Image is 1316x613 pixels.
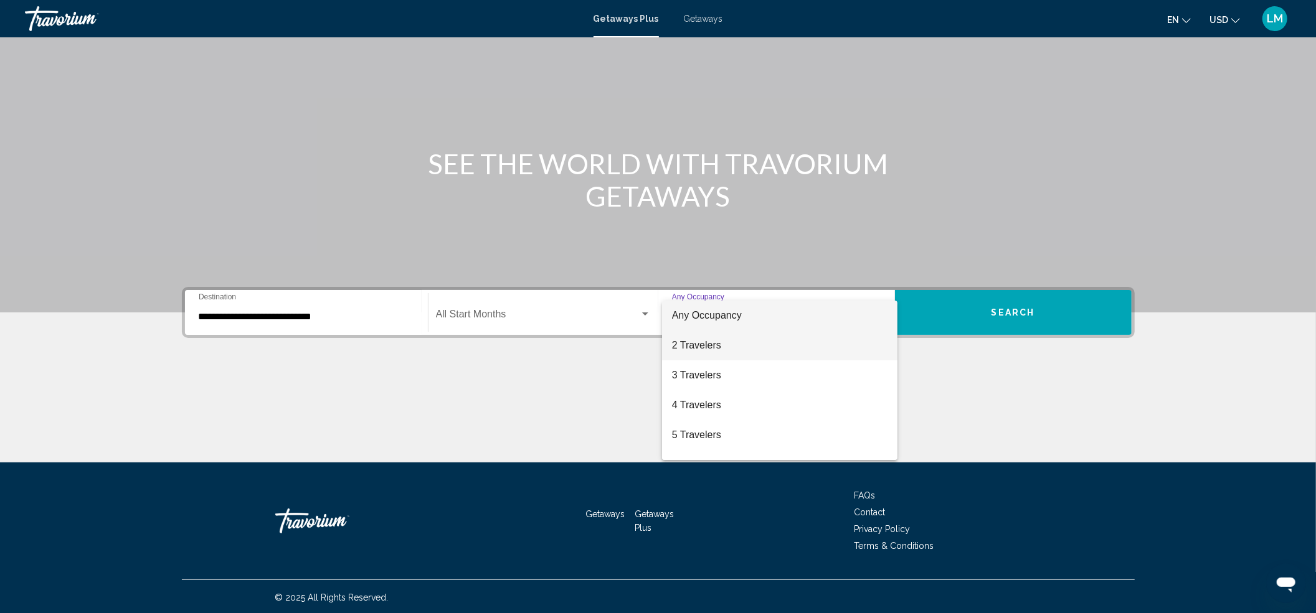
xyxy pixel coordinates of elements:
[672,450,888,480] span: 6 Travelers
[1266,563,1306,603] iframe: Buton lansare fereastră mesagerie
[672,330,888,360] span: 2 Travelers
[672,390,888,420] span: 4 Travelers
[672,420,888,450] span: 5 Travelers
[672,310,742,321] span: Any Occupancy
[672,360,888,390] span: 3 Travelers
